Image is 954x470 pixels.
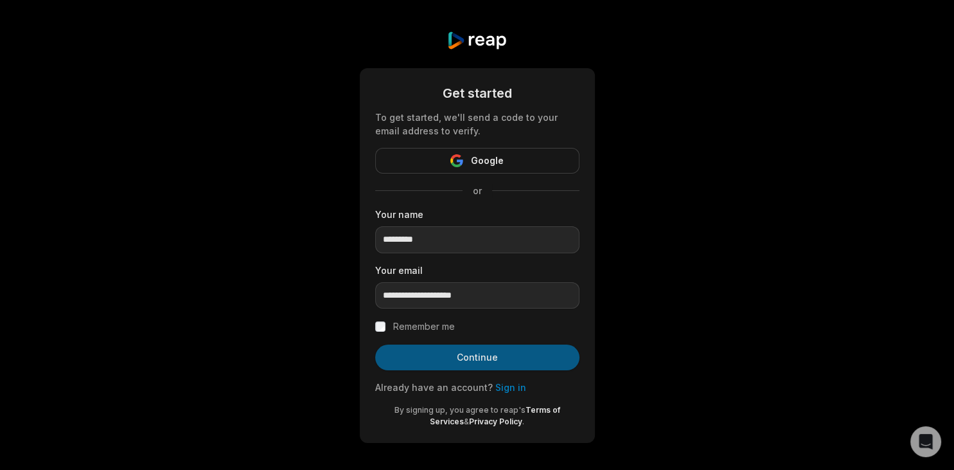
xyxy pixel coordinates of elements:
a: Sign in [495,382,526,393]
span: Already have an account? [375,382,493,393]
div: To get started, we'll send a code to your email address to verify. [375,111,579,138]
label: Your email [375,264,579,277]
button: Google [375,148,579,174]
span: & [464,417,469,426]
span: Google [471,153,504,168]
a: Terms of Services [430,405,560,426]
label: Remember me [393,319,455,334]
div: Open Intercom Messenger [910,426,941,457]
div: Get started [375,84,579,103]
span: By signing up, you agree to reap's [394,405,526,415]
span: or [463,184,492,197]
label: Your name [375,208,579,221]
span: . [522,417,524,426]
a: Privacy Policy [469,417,522,426]
img: reap [446,31,508,50]
button: Continue [375,345,579,370]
